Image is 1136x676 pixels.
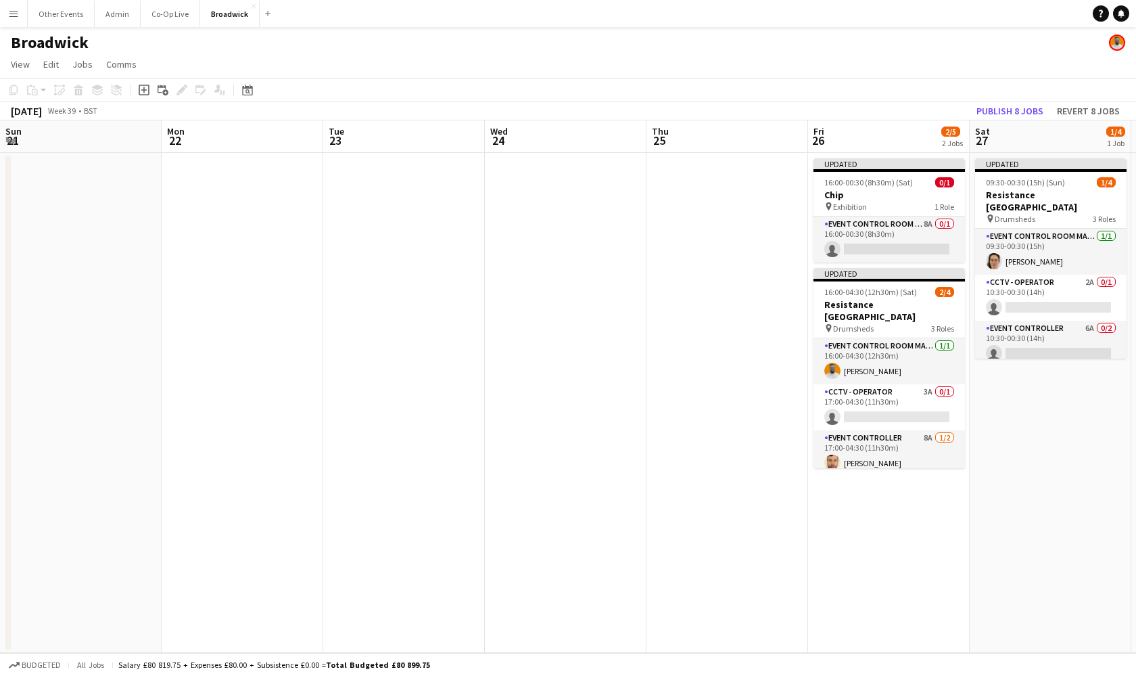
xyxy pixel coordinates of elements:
[652,125,669,137] span: Thu
[5,125,22,137] span: Sun
[3,133,22,148] span: 21
[934,202,954,212] span: 1 Role
[975,275,1127,321] app-card-role: CCTV - Operator2A0/110:30-00:30 (14h)
[995,214,1035,224] span: Drumsheds
[813,298,965,323] h3: Resistance [GEOGRAPHIC_DATA]
[813,158,965,169] div: Updated
[1109,35,1125,51] app-user-avatar: Ben Sidaway
[813,268,965,468] app-job-card: Updated16:00-04:30 (12h30m) (Sat)2/4Resistance [GEOGRAPHIC_DATA] Drumsheds3 RolesEvent Control Ro...
[95,1,141,27] button: Admin
[200,1,260,27] button: Broadwick
[28,1,95,27] button: Other Events
[67,55,98,73] a: Jobs
[490,125,508,137] span: Wed
[986,177,1065,187] span: 09:30-00:30 (15h) (Sun)
[935,177,954,187] span: 0/1
[975,125,990,137] span: Sat
[7,658,63,673] button: Budgeted
[975,321,1127,386] app-card-role: Event Controller6A0/210:30-00:30 (14h)
[45,106,78,116] span: Week 39
[813,338,965,384] app-card-role: Event Control Room Manager1/116:00-04:30 (12h30m)[PERSON_NAME]
[141,1,200,27] button: Co-Op Live
[72,58,93,70] span: Jobs
[813,430,965,496] app-card-role: Event Controller8A1/217:00-04:30 (11h30m)[PERSON_NAME]
[975,158,1127,169] div: Updated
[1051,102,1125,120] button: Revert 8 jobs
[329,125,344,137] span: Tue
[931,323,954,334] span: 3 Roles
[327,133,344,148] span: 23
[942,138,963,148] div: 2 Jobs
[106,58,137,70] span: Comms
[650,133,669,148] span: 25
[973,133,990,148] span: 27
[1093,214,1116,224] span: 3 Roles
[813,158,965,263] app-job-card: Updated16:00-00:30 (8h30m) (Sat)0/1Chip Exhibition1 RoleEvent Control Room Manager8A0/116:00-00:3...
[941,127,960,137] span: 2/5
[1106,127,1125,137] span: 1/4
[833,202,867,212] span: Exhibition
[813,125,824,137] span: Fri
[975,229,1127,275] app-card-role: Event Control Room Manager1/109:30-00:30 (15h)[PERSON_NAME]
[38,55,64,73] a: Edit
[22,660,61,670] span: Budgeted
[1097,177,1116,187] span: 1/4
[813,268,965,279] div: Updated
[326,660,430,670] span: Total Budgeted £80 899.75
[813,217,965,263] app-card-role: Event Control Room Manager8A0/116:00-00:30 (8h30m)
[824,177,913,187] span: 16:00-00:30 (8h30m) (Sat)
[488,133,508,148] span: 24
[975,189,1127,213] h3: Resistance [GEOGRAPHIC_DATA]
[84,106,97,116] div: BST
[971,102,1049,120] button: Publish 8 jobs
[11,32,89,53] h1: Broadwick
[11,58,30,70] span: View
[74,660,107,670] span: All jobs
[165,133,185,148] span: 22
[118,660,430,670] div: Salary £80 819.75 + Expenses £80.00 + Subsistence £0.00 =
[5,55,35,73] a: View
[824,287,917,297] span: 16:00-04:30 (12h30m) (Sat)
[813,189,965,201] h3: Chip
[101,55,142,73] a: Comms
[167,125,185,137] span: Mon
[1107,138,1125,148] div: 1 Job
[935,287,954,297] span: 2/4
[11,104,42,118] div: [DATE]
[813,384,965,430] app-card-role: CCTV - Operator3A0/117:00-04:30 (11h30m)
[43,58,59,70] span: Edit
[975,158,1127,359] app-job-card: Updated09:30-00:30 (15h) (Sun)1/4Resistance [GEOGRAPHIC_DATA] Drumsheds3 RolesEvent Control Room ...
[833,323,874,334] span: Drumsheds
[811,133,824,148] span: 26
